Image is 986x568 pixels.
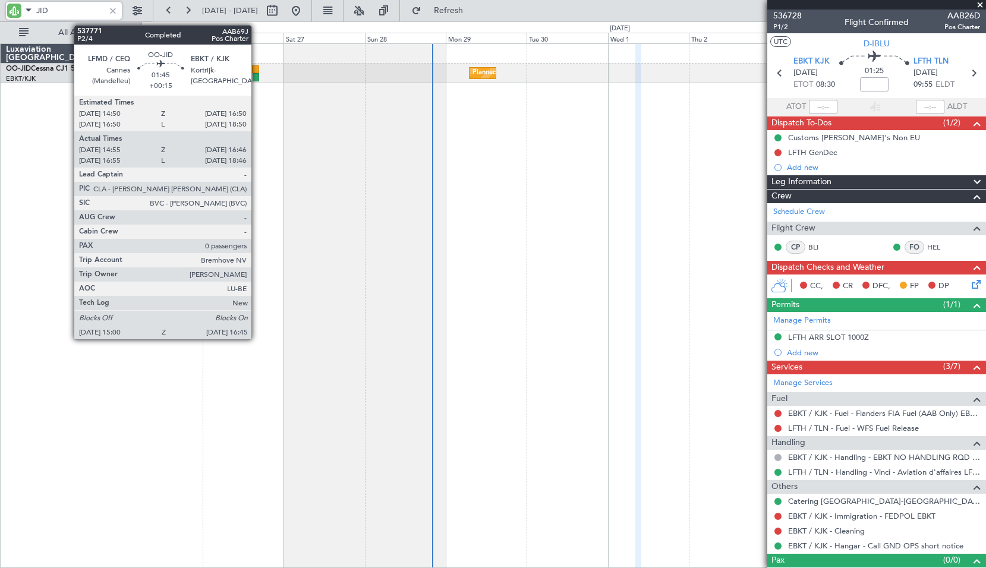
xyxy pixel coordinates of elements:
div: Thu 25 [122,33,203,43]
span: CC, [810,280,823,292]
a: LFTH / TLN - Handling - Vinci - Aviation d'affaires LFTH / TLN*****MY HANDLING**** [788,467,980,477]
span: DFC, [872,280,890,292]
span: DP [938,280,949,292]
span: 536728 [773,10,802,22]
span: Refresh [424,7,474,15]
div: Wed 1 [608,33,689,43]
a: BLI [808,242,835,253]
div: Customs [PERSON_NAME]'s Non EU [788,132,920,143]
span: Dispatch Checks and Weather [771,261,884,274]
button: UTC [770,36,791,47]
span: Pos Charter [944,22,980,32]
span: Flight Crew [771,222,815,235]
span: Permits [771,298,799,312]
a: EBKT / KJK - Hangar - Call GND OPS short notice [788,541,963,551]
span: [DATE] [913,67,938,79]
span: Services [771,361,802,374]
div: [DATE] [610,24,630,34]
span: Others [771,480,798,494]
span: P1/2 [773,22,802,32]
a: EBKT / KJK - Cleaning [788,526,865,536]
button: Refresh [406,1,477,20]
a: Catering [GEOGRAPHIC_DATA]-[GEOGRAPHIC_DATA] [788,496,980,506]
span: [DATE] [793,67,818,79]
div: [DATE] [144,24,164,34]
span: (0/0) [943,554,960,566]
span: Leg Information [771,175,831,189]
a: OO-JIDCessna CJ1 525 [6,65,83,72]
span: (3/7) [943,360,960,373]
span: Dispatch To-Dos [771,116,831,130]
div: Flight Confirmed [845,16,909,29]
input: --:-- [809,100,837,114]
span: 01:25 [865,65,884,77]
a: Schedule Crew [773,206,825,218]
a: EBKT / KJK - Immigration - FEDPOL EBKT [788,511,935,521]
span: Crew [771,190,792,203]
span: ALDT [947,101,967,113]
div: Planned Maint Kortrijk-[GEOGRAPHIC_DATA] [472,64,611,82]
span: Fuel [771,392,787,406]
span: LFTH TLN [913,56,949,68]
span: Handling [771,436,805,450]
div: Mon 29 [446,33,527,43]
a: EBKT / KJK - Handling - EBKT NO HANDLING RQD FOR CJ [788,452,980,462]
input: A/C (Reg. or Type) [36,2,105,20]
span: EBKT KJK [793,56,830,68]
a: EBKT / KJK - Fuel - Flanders FIA Fuel (AAB Only) EBKT / KJK [788,408,980,418]
div: Add new [787,162,980,172]
span: CR [843,280,853,292]
span: ATOT [786,101,806,113]
button: All Aircraft [13,23,129,42]
div: Fri 26 [203,33,283,43]
span: Pax [771,554,785,567]
span: 09:55 [913,79,933,91]
div: Thu 2 [689,33,770,43]
a: EBKT/KJK [6,74,36,83]
span: AAB26D [944,10,980,22]
div: Add new [787,348,980,358]
div: Sun 28 [365,33,446,43]
span: OO-JID [6,65,31,72]
span: (1/1) [943,298,960,311]
a: Manage Services [773,377,833,389]
span: FP [910,280,919,292]
span: D-IBLU [864,37,890,50]
a: LFTH / TLN - Fuel - WFS Fuel Release [788,423,919,433]
div: LFTH GenDec [788,147,837,157]
a: Manage Permits [773,315,831,327]
div: FO [905,241,924,254]
span: All Aircraft [31,29,125,37]
div: CP [786,241,805,254]
a: HEL [927,242,954,253]
span: [DATE] - [DATE] [202,5,258,16]
div: Tue 30 [527,33,607,43]
span: 08:30 [816,79,835,91]
span: ETOT [793,79,813,91]
span: ELDT [935,79,955,91]
div: LFTH ARR SLOT 1000Z [788,332,869,342]
div: Sat 27 [283,33,364,43]
span: (1/2) [943,116,960,129]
